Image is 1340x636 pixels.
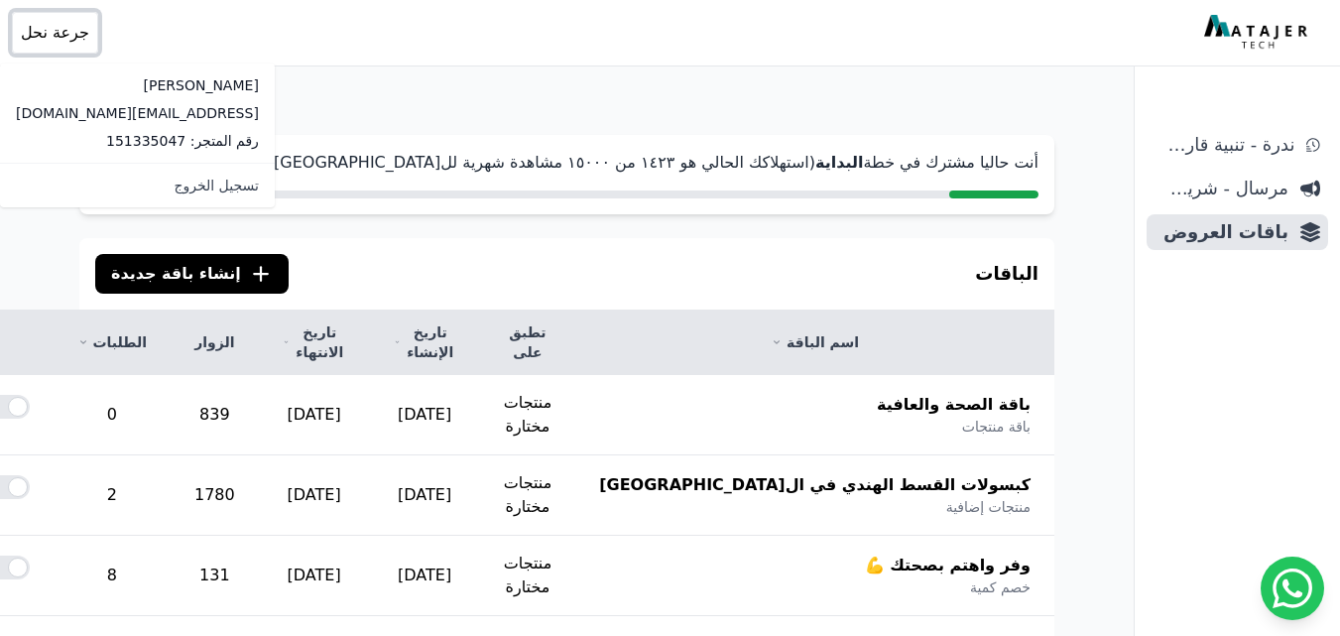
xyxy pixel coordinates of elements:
[394,322,456,362] a: تاريخ الإنشاء
[877,393,1031,417] span: باقة الصحة والعافية
[259,375,370,455] td: [DATE]
[962,417,1031,437] span: باقة منتجات
[77,332,147,352] a: الطلبات
[480,375,576,455] td: منتجات مختارة
[54,375,171,455] td: 0
[480,455,576,536] td: منتجات مختارة
[370,455,480,536] td: [DATE]
[599,473,1031,497] span: كبسولات القسط الهندي في ال[GEOGRAPHIC_DATA]
[16,131,259,151] p: رقم المتجر: 151335047
[1155,175,1288,202] span: مرسال - شريط دعاية
[54,455,171,536] td: 2
[259,455,370,536] td: [DATE]
[1155,218,1288,246] span: باقات العروض
[16,103,259,123] p: [EMAIL_ADDRESS][DOMAIN_NAME]
[975,260,1038,288] h3: الباقات
[480,536,576,616] td: منتجات مختارة
[970,577,1031,597] span: خصم كمية
[171,455,259,536] td: 1780
[370,375,480,455] td: [DATE]
[599,332,1031,352] a: اسم الباقة
[16,75,259,95] p: [PERSON_NAME]
[480,311,576,375] th: تطبق على
[54,536,171,616] td: 8
[171,536,259,616] td: 131
[1204,15,1312,51] img: MatajerTech Logo
[21,21,89,45] span: جرعة نحل
[946,497,1031,517] span: منتجات إضافية
[283,322,346,362] a: تاريخ الانتهاء
[370,536,480,616] td: [DATE]
[815,153,863,172] strong: البداية
[1155,131,1294,159] span: ندرة - تنبية قارب علي النفاذ
[95,151,1038,175] p: أنت حاليا مشترك في خطة (استهلاكك الحالي هو ١٤٢۳ من ١٥۰۰۰ مشاهدة شهرية لل[GEOGRAPHIC_DATA])
[111,262,241,286] span: إنشاء باقة جديدة
[95,254,289,294] button: إنشاء باقة جديدة
[171,375,259,455] td: 839
[865,554,1031,577] span: وفر واهتم بصحتك 💪
[171,311,259,375] th: الزوار
[259,536,370,616] td: [DATE]
[12,12,98,54] button: جرعة نحل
